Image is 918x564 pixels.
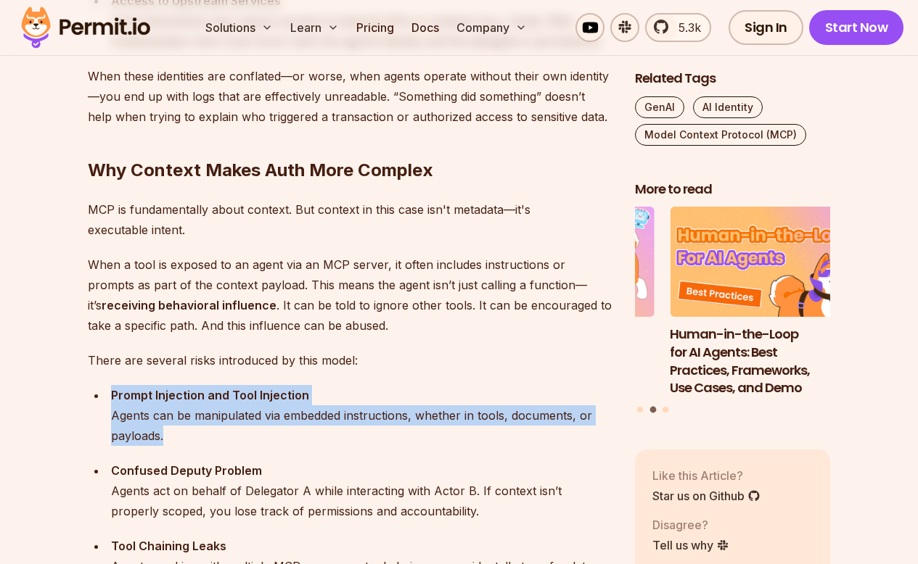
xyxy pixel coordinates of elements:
[284,13,345,42] button: Learn
[88,66,612,127] p: When these identities are conflated—or worse, when agents operate without their own identity—you ...
[406,13,445,42] a: Docs
[635,124,806,146] a: Model Context Protocol (MCP)
[649,407,656,413] button: Go to slide 2
[670,207,866,398] li: 2 of 3
[645,13,711,42] a: 5.3k
[15,3,157,52] img: Permit logo
[652,467,761,484] p: Like this Article?
[809,10,904,45] a: Start Now
[652,536,729,554] a: Tell us why
[451,13,533,42] button: Company
[351,13,400,42] a: Pricing
[88,199,612,240] p: MCP is fundamentally about context. But context in this case isn't metadata—it's executable intent.
[88,254,612,336] p: When a tool is exposed to an agent via an MCP server, it often includes instructions or prompts a...
[111,385,612,446] div: Agents can be manipulated via embedded instructions, whether in tools, documents, or payloads.
[670,19,701,36] span: 5.3k
[693,96,763,118] a: AI Identity
[111,388,309,402] strong: Prompt Injection and Tool Injection
[729,10,803,45] a: Sign In
[670,207,866,398] a: Human-in-the-Loop for AI Agents: Best Practices, Frameworks, Use Cases, and DemoHuman-in-the-Loop...
[102,298,276,312] strong: receiving behavioral influence
[635,70,831,88] h2: Related Tags
[88,350,612,370] p: There are several risks introduced by this model:
[635,96,684,118] a: GenAI
[111,460,612,521] div: Agents act on behalf of Delegator A while interacting with Actor B. If context isn’t properly sco...
[635,181,831,199] h2: More to read
[200,13,279,42] button: Solutions
[652,516,729,534] p: Disagree?
[635,207,831,415] div: Posts
[637,407,643,412] button: Go to slide 1
[670,325,866,397] h3: Human-in-the-Loop for AI Agents: Best Practices, Frameworks, Use Cases, and Demo
[652,487,761,505] a: Star us on Github
[111,539,226,553] strong: Tool Chaining Leaks
[88,101,612,182] h2: Why Context Makes Auth More Complex
[111,463,262,478] strong: Confused Deputy Problem
[663,407,668,412] button: Go to slide 3
[670,207,866,318] img: Human-in-the-Loop for AI Agents: Best Practices, Frameworks, Use Cases, and Demo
